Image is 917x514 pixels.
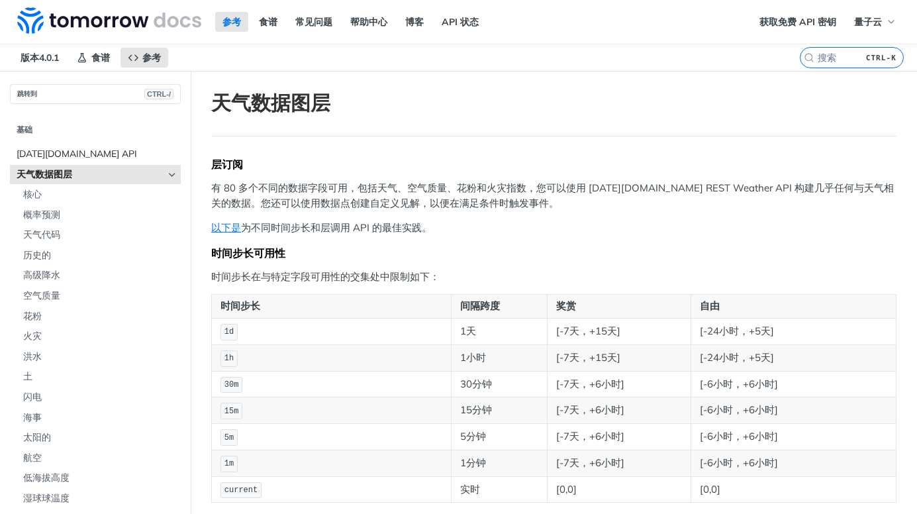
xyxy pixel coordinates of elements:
td: 5分钟 [451,424,547,450]
span: 版本4.0.1 [13,48,66,68]
span: 参考 [142,52,161,64]
a: 博客 [398,12,431,32]
a: 以下是 [211,221,241,234]
span: 低海拔高度 [23,472,177,485]
a: [DATE][DOMAIN_NAME] API [10,144,181,164]
a: 食谱 [70,48,117,68]
th: 间隔跨度 [451,295,547,319]
td: [-6小时，+6小时] [691,450,896,476]
a: 闪电 [17,387,181,407]
svg: 搜索 [804,52,814,63]
span: 概率预测 [23,209,177,222]
td: [-7天，+6小时] [547,424,691,450]
img: Tomorrow.io 天气 API 文档 [17,7,201,34]
span: 天气数据图层 [17,168,164,181]
a: API 状态 [434,12,486,32]
button: 量子云 [847,12,904,32]
a: 参考 [121,48,168,68]
button: 隐藏天气数据图层的子页面 [167,170,177,180]
font: 跳转到 [17,89,37,99]
td: 1小时 [451,344,547,371]
span: 天气代码 [23,229,177,242]
td: [-7天，+6小时] [547,397,691,424]
span: 15m [224,407,239,416]
td: 30分钟 [451,371,547,397]
a: 历史的 [17,246,181,266]
span: [DATE][DOMAIN_NAME] API [17,148,177,161]
a: 天气数据图层隐藏天气数据图层的子页面 [10,165,181,185]
div: 时间步长可用性 [211,246,896,260]
p: 有 80 多个不同的数据字段可用，包括天气、空气质量、花粉和火灾指数，您可以使用 [DATE][DOMAIN_NAME] REST Weather API 构建几乎任何与天气相关的数据。您还可以... [211,181,896,211]
span: 30m [224,380,239,389]
button: 跳转到CTRL-/ [10,84,181,104]
a: 土 [17,367,181,387]
span: 海事 [23,411,177,425]
td: [-7天，+15天] [547,318,691,344]
span: 历史的 [23,249,177,262]
span: 1h [224,354,234,363]
a: 获取免费 API 密钥 [752,12,844,32]
kbd: CTRL-K [863,51,900,64]
span: 闪电 [23,391,177,404]
a: 航空 [17,448,181,468]
span: 1m [224,459,234,468]
th: 时间步长 [212,295,452,319]
a: 火灾 [17,327,181,346]
a: 概率预测 [17,205,181,225]
p: 时间步长在与特定字段可用性的交集处中限制如下： [211,270,896,285]
span: 航空 [23,452,177,465]
span: 土 [23,370,177,384]
span: 核心 [23,188,177,201]
td: [-24小时，+5天] [691,318,896,344]
a: 海事 [17,408,181,428]
span: CTRL-/ [144,89,173,99]
td: [-6小时，+6小时] [691,397,896,424]
td: [-6小时，+6小时] [691,424,896,450]
a: 天气代码 [17,225,181,245]
span: 太阳的 [23,431,177,444]
span: 洪水 [23,350,177,364]
th: 自由 [691,295,896,319]
a: 食谱 [252,12,285,32]
span: 食谱 [91,52,110,64]
td: 15分钟 [451,397,547,424]
div: 层订阅 [211,158,896,171]
td: [-24小时，+5天] [691,344,896,371]
span: 火灾 [23,330,177,343]
a: 低海拔高度 [17,468,181,488]
span: 量子云 [854,16,882,28]
a: 常见问题 [288,12,340,32]
h1: 天气数据图层 [211,91,896,115]
span: current [224,486,258,495]
a: 高级降水 [17,266,181,285]
a: 太阳的 [17,428,181,448]
span: 高级降水 [23,269,177,282]
td: [0,0] [691,476,896,503]
td: [-7天，+6小时] [547,450,691,476]
span: 5m [224,433,234,442]
td: [0,0] [547,476,691,503]
span: 花粉 [23,310,177,323]
td: [-6小时，+6小时] [691,371,896,397]
p: 为不同时间步长和层调用 API 的最佳实践。 [211,221,896,236]
td: [-7天，+15天] [547,344,691,371]
a: 帮助中心 [343,12,395,32]
a: 参考 [215,12,248,32]
a: 洪水 [17,347,181,367]
th: 奖赏 [547,295,691,319]
td: 1天 [451,318,547,344]
span: 空气质量 [23,289,177,303]
a: 花粉 [17,307,181,327]
td: 实时 [451,476,547,503]
td: [-7天，+6小时] [547,371,691,397]
a: 核心 [17,185,181,205]
span: 1d [224,327,234,336]
h2: 基础 [10,124,181,136]
a: 空气质量 [17,286,181,306]
td: 1分钟 [451,450,547,476]
a: 湿球球温度 [17,489,181,509]
span: 湿球球温度 [23,492,177,505]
